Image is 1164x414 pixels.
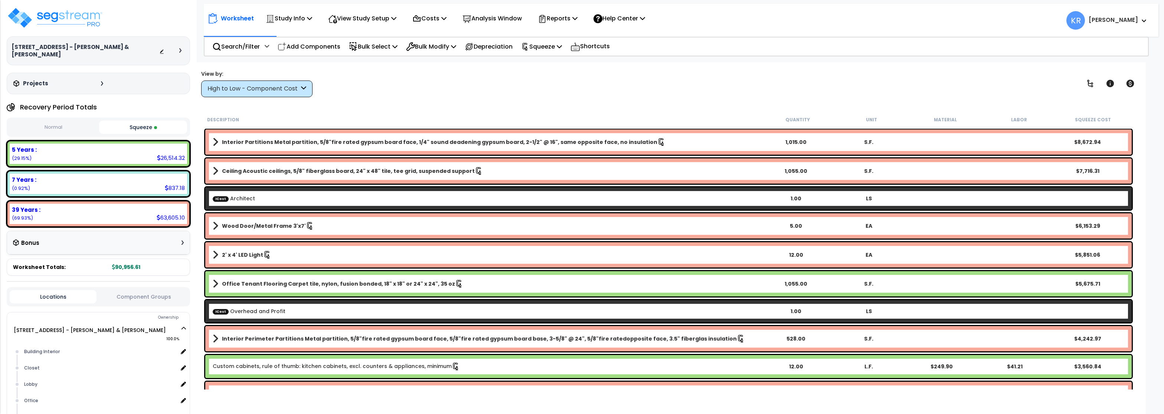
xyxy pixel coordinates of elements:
div: $5,675.71 [1051,280,1124,287]
h3: [STREET_ADDRESS] - [PERSON_NAME] & [PERSON_NAME] [12,43,159,58]
a: Assembly Title [213,333,759,344]
b: 2' x 4' LED Light [222,251,263,259]
a: Assembly Title [213,250,759,260]
div: Shortcuts [566,37,614,56]
div: $7,716.31 [1051,167,1124,175]
small: 29.150516666939772% [12,155,32,161]
div: S.F. [833,138,905,146]
a: [STREET_ADDRESS] - [PERSON_NAME] & [PERSON_NAME] 100.0% [14,326,166,334]
p: Reports [538,13,578,23]
p: Shortcuts [570,41,610,52]
div: 528.00 [760,335,833,342]
button: Squeeze [99,121,187,134]
p: Worksheet [221,13,254,23]
a: Custom Item [213,308,285,315]
div: 1.00 [760,308,833,315]
div: $249.90 [906,363,978,370]
div: EA [833,251,905,259]
b: Wood Door/Metal Frame 3'x7' [222,222,306,230]
p: Add Components [278,42,340,52]
button: Component Groups [100,293,187,301]
div: EA [833,222,905,230]
small: Labor [1011,117,1027,123]
div: View by: [201,70,313,78]
p: View Study Setup [328,13,396,23]
small: Squeeze Cost [1075,117,1111,123]
span: ICost [213,196,229,201]
p: Search/Filter [212,42,260,52]
div: 12.00 [760,363,833,370]
p: Bulk Modify [406,42,456,52]
p: Costs [412,13,447,23]
div: $3,560.84 [1051,363,1124,370]
b: 90,956.61 [112,263,140,271]
p: Bulk Select [349,42,398,52]
button: Locations [10,290,97,303]
div: 1.00 [760,195,833,202]
button: Normal [10,121,97,134]
h3: Bonus [21,240,39,246]
b: Interior Perimeter Partitions Metal partition, 5/8"fire rated gypsum board face, 5/8"fire rated g... [222,335,737,342]
div: Lobby [22,380,178,389]
small: Unit [866,117,877,123]
b: Ceiling Acoustic ceilings, 5/8" fiberglass board, 24" x 48" tile, tee grid, suspended support [222,167,475,175]
div: $8,672.94 [1051,138,1124,146]
span: Worksheet Totals: [13,263,66,271]
a: Individual Item [213,362,460,371]
div: S.F. [833,167,905,175]
h4: Recovery Period Totals [20,103,97,111]
span: 100.0% [166,335,186,344]
a: Assembly Title [213,389,759,400]
b: 39 Years : [12,206,40,214]
div: LS [833,195,905,202]
div: Depreciation [461,38,517,55]
span: ICost [213,309,229,314]
b: [PERSON_NAME] [1089,16,1138,24]
div: LS [833,308,905,315]
b: 7 Years : [12,176,36,184]
small: 0.9204221849771425% [12,185,30,191]
h3: Projects [23,80,48,87]
div: 26,514.32 [157,154,185,162]
img: logo_pro_r.png [7,7,103,29]
p: Squeeze [521,42,562,52]
div: Closet [22,364,178,372]
div: $5,851.06 [1051,251,1124,259]
p: Analysis Window [462,13,522,23]
div: Office [22,396,178,405]
p: Depreciation [465,42,513,52]
div: Add Components [274,38,344,55]
small: Quantity [785,117,810,123]
b: Interior Partitions Metal partition, 5/8"fire rated gypsum board face, 1/4" sound deadening gypsu... [222,138,657,146]
b: 5 Years : [12,146,37,154]
div: L.F. [833,363,905,370]
div: 5.00 [760,222,833,230]
a: Assembly Title [213,137,759,147]
div: S.F. [833,335,905,342]
p: Help Center [594,13,645,23]
div: 1,055.00 [760,167,833,175]
div: $41.21 [978,363,1051,370]
div: 12.00 [760,251,833,259]
div: $4,242.97 [1051,335,1124,342]
small: Description [207,117,239,123]
small: Material [934,117,957,123]
div: High to Low - Component Cost [207,85,299,93]
div: 63,605.10 [157,214,185,221]
div: Ownership [22,313,190,322]
div: 1,055.00 [760,280,833,287]
a: Assembly Title [213,221,759,231]
b: Office Tenant Flooring Carpet tile, nylon, fusion bonded, 18" x 18" or 24" x 24", 35 oz [222,280,455,287]
a: Assembly Title [213,279,759,289]
p: Study Info [266,13,312,23]
div: 1,015.00 [760,138,833,146]
a: Assembly Title [213,166,759,176]
div: 837.18 [165,184,185,192]
div: Building Interior [22,347,178,356]
span: KR [1066,11,1085,30]
a: Custom Item [213,195,255,202]
div: $6,153.29 [1051,222,1124,230]
div: S.F. [833,280,905,287]
small: 69.92906114808308% [12,215,33,221]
